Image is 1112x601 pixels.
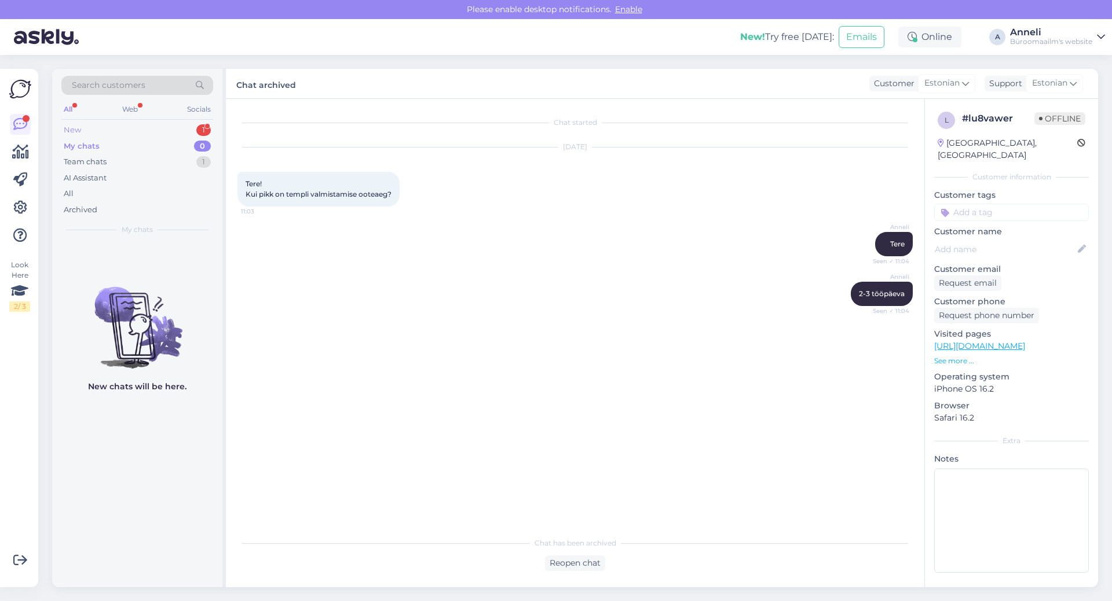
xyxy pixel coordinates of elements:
[64,204,97,216] div: Archived
[237,117,913,128] div: Chat started
[120,102,140,117] div: Web
[1010,28,1105,46] a: AnneliBüroomaailm's website
[890,239,905,248] span: Tere
[740,30,834,44] div: Try free [DATE]:
[866,272,909,281] span: Anneli
[9,301,30,312] div: 2 / 3
[64,124,81,136] div: New
[185,102,213,117] div: Socials
[938,137,1077,161] div: [GEOGRAPHIC_DATA], [GEOGRAPHIC_DATA]
[934,400,1089,412] p: Browser
[612,4,646,14] span: Enable
[64,156,107,168] div: Team chats
[72,79,145,91] span: Search customers
[194,141,211,152] div: 0
[9,78,31,100] img: Askly Logo
[61,102,75,117] div: All
[1010,28,1092,37] div: Anneli
[196,124,211,136] div: 1
[934,412,1089,424] p: Safari 16.2
[866,257,909,266] span: Seen ✓ 11:04
[866,307,909,315] span: Seen ✓ 11:04
[241,207,284,216] span: 11:03
[246,179,392,198] span: Tere! Kui pikk on templi valmistamise ooteaeg?
[934,341,1025,351] a: [URL][DOMAIN_NAME]
[934,263,1089,275] p: Customer email
[1032,77,1067,90] span: Estonian
[839,26,884,48] button: Emails
[934,296,1089,308] p: Customer phone
[898,27,961,47] div: Online
[934,371,1089,383] p: Operating system
[934,189,1089,201] p: Customer tags
[924,77,960,90] span: Estonian
[866,223,909,231] span: Anneli
[52,266,222,370] img: No chats
[64,172,107,184] div: AI Assistant
[945,116,949,124] span: l
[935,243,1076,256] input: Add name
[934,453,1089,465] p: Notes
[859,289,905,298] span: 2-3 tööpäeva
[934,204,1089,221] input: Add a tag
[64,188,74,200] div: All
[934,172,1089,182] div: Customer information
[934,383,1089,395] p: iPhone OS 16.2
[740,31,765,42] b: New!
[122,224,153,235] span: My chats
[64,141,100,152] div: My chats
[869,78,915,90] div: Customer
[934,436,1089,446] div: Extra
[934,226,1089,238] p: Customer name
[962,112,1034,126] div: # lu8vawer
[236,76,296,91] label: Chat archived
[934,308,1039,323] div: Request phone number
[934,356,1089,366] p: See more ...
[989,29,1005,45] div: A
[535,538,616,548] span: Chat has been archived
[88,381,186,393] p: New chats will be here.
[1034,112,1085,125] span: Offline
[1010,37,1092,46] div: Büroomaailm's website
[934,328,1089,340] p: Visited pages
[9,260,30,312] div: Look Here
[237,142,913,152] div: [DATE]
[196,156,211,168] div: 1
[545,555,605,571] div: Reopen chat
[934,275,1001,291] div: Request email
[985,78,1022,90] div: Support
